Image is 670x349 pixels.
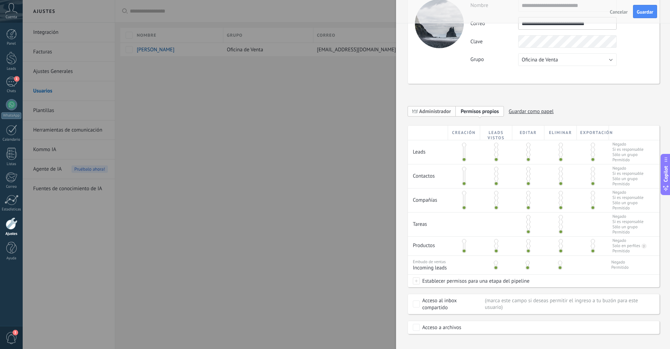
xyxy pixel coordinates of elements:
[1,162,22,166] div: Listas
[633,5,657,18] button: Guardar
[612,171,643,176] span: Si es responsable
[420,275,529,287] span: Establecer permisos para una etapa del pipeline
[509,106,554,117] span: Guardar como papel
[612,248,630,254] div: Permitido
[1,207,22,212] div: Estadísticas
[408,164,448,183] div: Contactos
[612,230,643,235] span: Permitido
[612,206,643,211] span: Permitido
[522,57,558,63] span: Oficina de Venta
[470,56,518,63] label: Grupo
[610,9,628,14] span: Cancelar
[1,185,22,189] div: Correo
[607,6,631,17] button: Cancelar
[470,20,518,27] label: Correo
[419,108,451,115] span: Administrador
[408,213,448,231] div: Tareas
[612,224,643,230] span: Sólo un grupo
[612,157,643,163] span: Permitido
[612,243,640,248] div: Solo en perfiles
[408,106,456,117] span: Administrador
[662,166,669,182] span: Copilot
[461,108,499,115] span: Permisos propios
[422,297,483,311] div: Acceso al inbox compartido
[408,188,448,207] div: Compañías
[14,76,20,82] span: 1
[1,112,21,119] div: WhatsApp
[408,237,448,252] div: Productos
[637,9,653,14] span: Guardar
[413,265,478,271] span: Incoming leads
[612,200,643,206] span: Sólo un grupo
[485,297,655,311] div: Marca este campo si deseas permitir el ingreso a tu buzón para este usuario
[480,126,512,140] div: Leads vistos
[612,166,643,171] span: Negado
[13,330,18,335] span: 3
[1,138,22,142] div: Calendario
[1,67,22,71] div: Leads
[612,190,643,195] span: Negado
[518,53,617,66] button: Oficina de Venta
[612,181,643,187] span: Permitido
[612,147,643,152] span: Si es responsable
[611,265,629,270] span: Permitido
[408,140,448,159] div: Leads
[612,238,626,243] div: Negado
[6,15,17,20] span: Cuenta
[456,106,504,117] span: Add new role
[512,126,544,140] div: Editar
[612,152,643,157] span: Sólo un grupo
[544,126,576,140] div: Eliminar
[612,142,643,147] span: Negado
[612,176,643,181] span: Sólo un grupo
[1,89,22,94] div: Chats
[470,38,518,45] label: Clave
[612,195,643,200] span: Si es responsable
[1,256,22,261] div: Ayuda
[577,126,609,140] div: Exportación
[612,219,643,224] span: Si es responsable
[413,259,446,265] span: Embudo de ventas
[641,244,645,249] div: ?
[1,232,22,236] div: Ajustes
[611,260,629,265] span: Negado
[448,126,480,140] div: Creación
[612,214,643,219] span: Negado
[1,42,22,46] div: Panel
[422,324,461,331] div: Acceso a archivos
